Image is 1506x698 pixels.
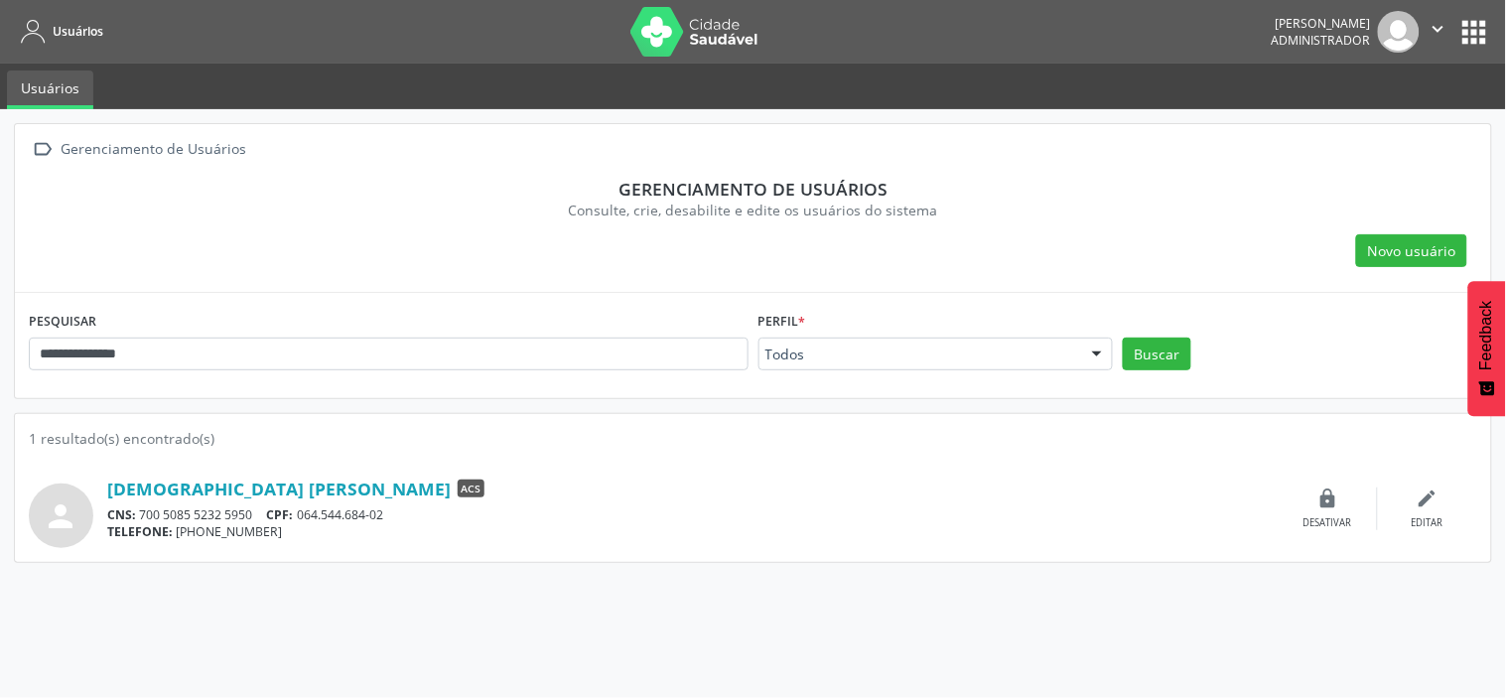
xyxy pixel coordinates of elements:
div: Gerenciamento de usuários [43,178,1463,200]
i: lock [1317,488,1339,509]
div: 1 resultado(s) encontrado(s) [29,428,1477,449]
a: Usuários [7,70,93,109]
span: ACS [458,480,484,497]
span: Usuários [53,23,103,40]
div: Consulte, crie, desabilite e edite os usuários do sistema [43,200,1463,220]
div: Desativar [1303,516,1352,530]
label: PESQUISAR [29,307,96,338]
span: Administrador [1272,32,1371,49]
button: Buscar [1123,338,1191,371]
div: 700 5085 5232 5950 064.544.684-02 [107,506,1279,523]
i:  [1428,18,1449,40]
i: person [44,498,79,534]
div: Gerenciamento de Usuários [58,135,250,164]
button:  [1420,11,1457,53]
span: CNS: [107,506,136,523]
span: Todos [765,345,1072,364]
a:  Gerenciamento de Usuários [29,135,250,164]
button: Feedback - Mostrar pesquisa [1468,281,1506,416]
span: Novo usuário [1368,240,1456,261]
span: TELEFONE: [107,523,173,540]
i: edit [1417,488,1438,509]
span: CPF: [267,506,294,523]
a: Usuários [14,15,103,48]
div: [PERSON_NAME] [1272,15,1371,32]
img: img [1378,11,1420,53]
div: [PHONE_NUMBER] [107,523,1279,540]
i:  [29,135,58,164]
span: Feedback [1478,301,1496,370]
a: [DEMOGRAPHIC_DATA] [PERSON_NAME] [107,478,451,499]
button: Novo usuário [1356,234,1467,268]
label: Perfil [758,307,806,338]
button: apps [1457,15,1492,50]
div: Editar [1412,516,1443,530]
